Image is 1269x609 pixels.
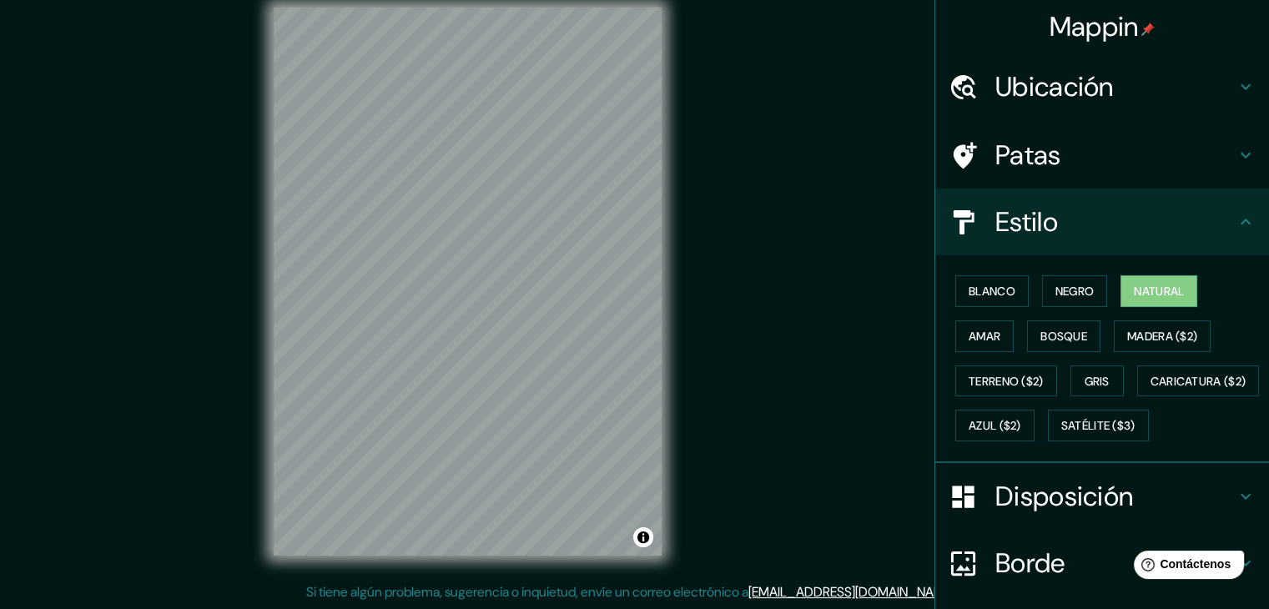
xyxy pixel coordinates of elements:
[955,320,1014,352] button: Amar
[995,138,1061,173] font: Patas
[995,69,1114,104] font: Ubicación
[748,583,954,601] a: [EMAIL_ADDRESS][DOMAIN_NAME]
[1040,329,1087,344] font: Bosque
[1137,365,1260,397] button: Caricatura ($2)
[1061,419,1136,434] font: Satélite ($3)
[1114,320,1211,352] button: Madera ($2)
[955,365,1057,397] button: Terreno ($2)
[935,189,1269,255] div: Estilo
[969,419,1021,434] font: Azul ($2)
[995,479,1133,514] font: Disposición
[995,204,1058,239] font: Estilo
[1120,544,1251,591] iframe: Lanzador de widgets de ayuda
[1070,365,1124,397] button: Gris
[995,546,1065,581] font: Borde
[935,463,1269,530] div: Disposición
[1134,284,1184,299] font: Natural
[1127,329,1197,344] font: Madera ($2)
[969,329,1000,344] font: Amar
[306,583,748,601] font: Si tiene algún problema, sugerencia o inquietud, envíe un correo electrónico a
[1120,275,1197,307] button: Natural
[274,8,662,556] canvas: Mapa
[1141,23,1155,36] img: pin-icon.png
[633,527,653,547] button: Activar o desactivar atribución
[1055,284,1095,299] font: Negro
[955,275,1029,307] button: Blanco
[935,122,1269,189] div: Patas
[1085,374,1110,389] font: Gris
[969,284,1015,299] font: Blanco
[969,374,1044,389] font: Terreno ($2)
[1151,374,1246,389] font: Caricatura ($2)
[935,53,1269,120] div: Ubicación
[955,410,1035,441] button: Azul ($2)
[1027,320,1100,352] button: Bosque
[1048,410,1149,441] button: Satélite ($3)
[1050,9,1139,44] font: Mappin
[1042,275,1108,307] button: Negro
[935,530,1269,596] div: Borde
